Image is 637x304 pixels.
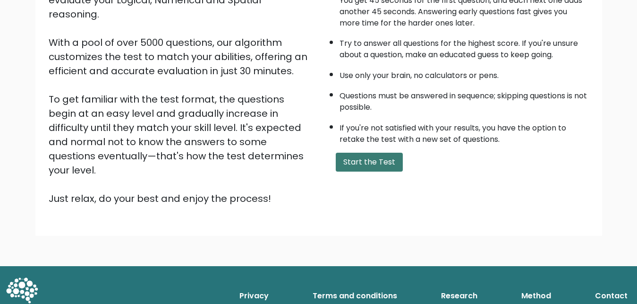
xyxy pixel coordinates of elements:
[340,86,589,113] li: Questions must be answered in sequence; skipping questions is not possible.
[340,33,589,61] li: Try to answer all questions for the highest score. If you're unsure about a question, make an edu...
[340,118,589,145] li: If you're not satisfied with your results, you have the option to retake the test with a new set ...
[336,153,403,172] button: Start the Test
[340,65,589,81] li: Use only your brain, no calculators or pens.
